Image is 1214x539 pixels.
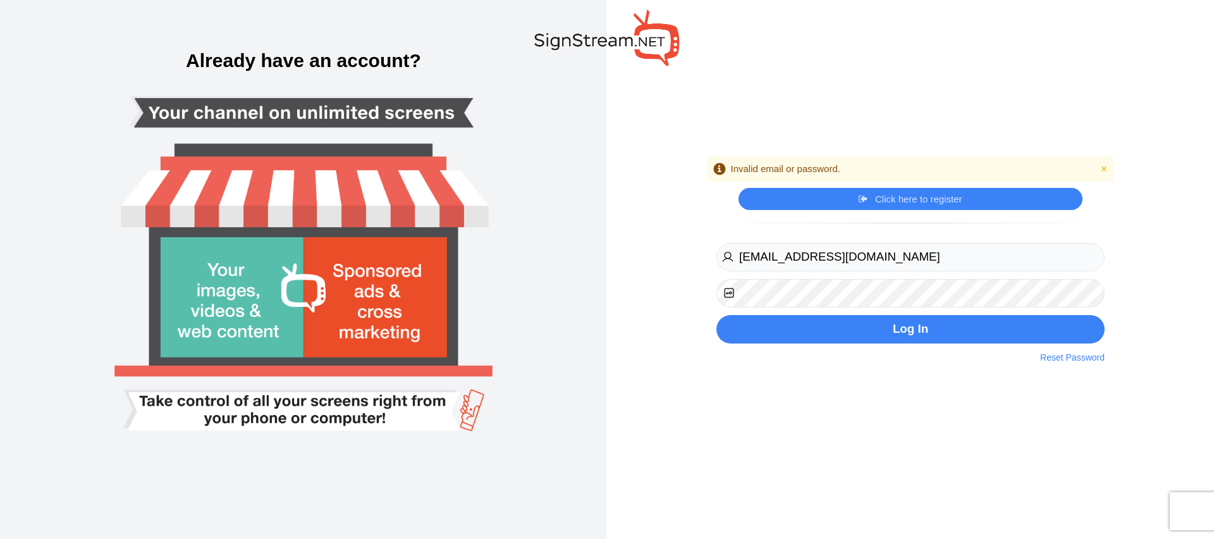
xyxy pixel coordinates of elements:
[1040,351,1105,364] a: Reset Password
[1098,163,1110,175] button: Close
[859,193,962,206] a: Click here to register
[13,51,594,70] h3: Already have an account?
[716,315,1105,344] button: Log In
[534,9,680,66] img: SignStream.NET
[716,243,1105,271] input: Username
[731,163,840,175] div: Invalid email or password.
[1151,478,1214,539] iframe: Chat Widget
[71,10,536,529] img: Smart tv login
[1083,285,1098,300] keeper-lock: Open Keeper Popup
